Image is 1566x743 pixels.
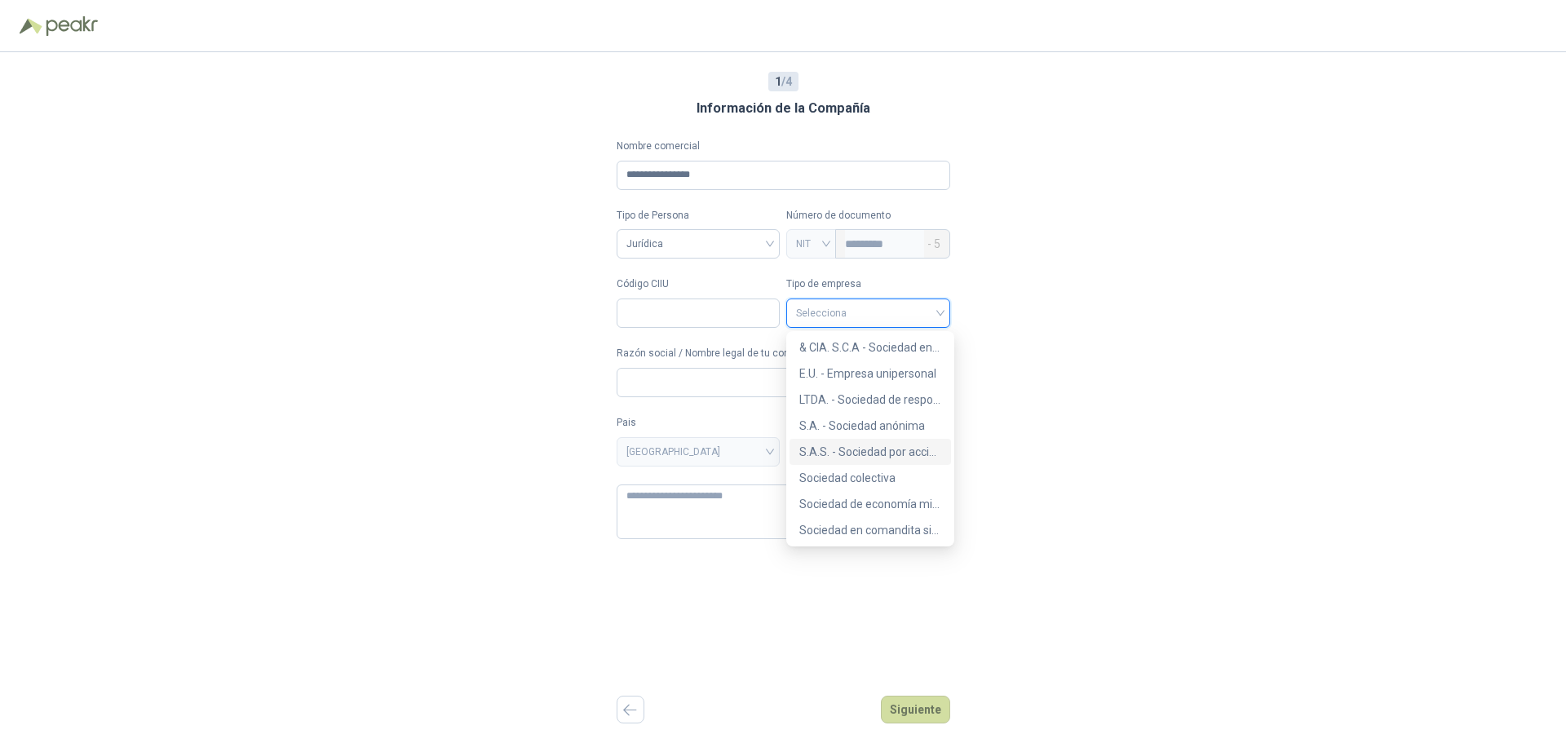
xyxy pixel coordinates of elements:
div: S.A. - Sociedad anónima [799,417,941,435]
span: NIT [796,232,826,256]
h3: Información de la Compañía [697,98,870,119]
img: Peakr [46,16,98,36]
label: Código CIIU [617,276,781,292]
button: Siguiente [881,696,950,723]
span: - 5 [927,230,940,258]
div: Sociedad colectiva [799,469,941,487]
div: E.U. - Empresa unipersonal [799,365,941,383]
div: Sociedad de economía mixta [799,495,941,513]
div: Sociedad de economía mixta [790,491,951,517]
div: S.A.S. - Sociedad por acciones simplificada [799,443,941,461]
label: Razón social / Nombre legal de tu compañía [617,346,950,361]
div: LTDA. - Sociedad de responsabilidad limitada [799,391,941,409]
label: Pais [617,415,781,431]
div: Sociedad en comandita simple [799,521,941,539]
div: S.A.S. - Sociedad por acciones simplificada [790,439,951,465]
b: 1 [775,75,781,88]
div: Sociedad colectiva [790,465,951,491]
label: Tipo de Persona [617,208,781,223]
div: & CIA. S.C.A - Sociedad en comandita por acciones [799,338,941,356]
div: E.U. - Empresa unipersonal [790,360,951,387]
img: Logo [20,18,42,34]
span: COLOMBIA [626,440,771,464]
span: Jurídica [626,232,771,256]
label: Tipo de empresa [786,276,950,292]
div: LTDA. - Sociedad de responsabilidad limitada [790,387,951,413]
div: & CIA. S.C.A - Sociedad en comandita por acciones [790,334,951,360]
div: Sociedad en comandita simple [790,517,951,543]
label: Nombre comercial [617,139,950,154]
span: / 4 [775,73,792,91]
p: Número de documento [786,208,950,223]
div: S.A. - Sociedad anónima [790,413,951,439]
